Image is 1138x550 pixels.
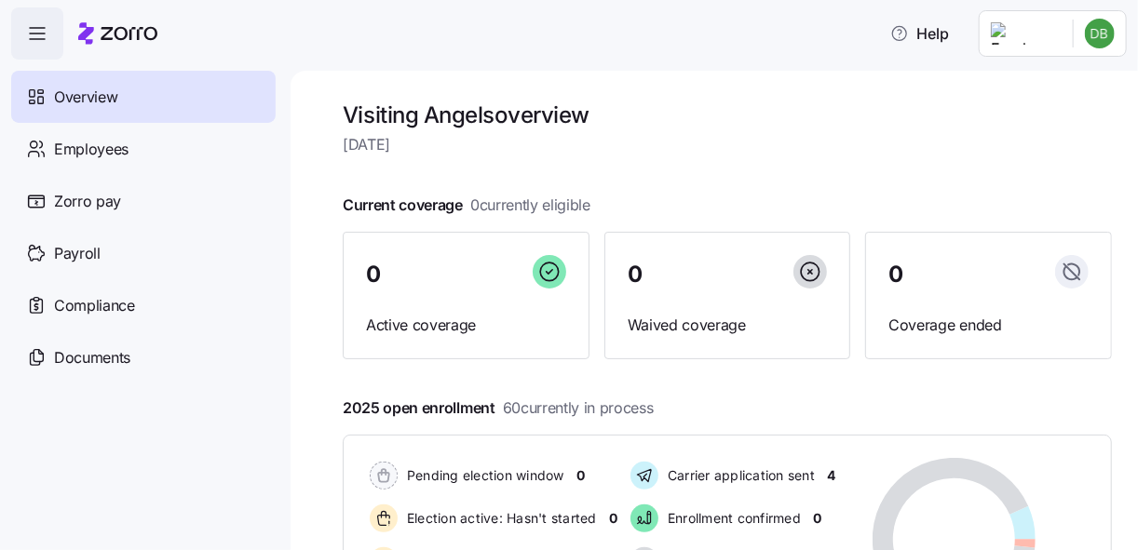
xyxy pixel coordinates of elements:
[54,86,117,109] span: Overview
[54,242,101,265] span: Payroll
[54,346,130,369] span: Documents
[628,263,643,286] span: 0
[875,15,964,52] button: Help
[11,175,276,227] a: Zorro pay
[366,314,566,337] span: Active coverage
[470,194,590,217] span: 0 currently eligible
[11,71,276,123] a: Overview
[401,466,564,485] span: Pending election window
[401,509,597,528] span: Election active: Hasn't started
[888,263,903,286] span: 0
[11,123,276,175] a: Employees
[1085,19,1115,48] img: b6ec8881b913410daddf0131528f1070
[11,227,276,279] a: Payroll
[54,294,135,317] span: Compliance
[827,466,835,485] span: 4
[343,194,590,217] span: Current coverage
[503,396,654,420] span: 60 currently in process
[11,331,276,383] a: Documents
[343,396,654,420] span: 2025 open enrollment
[888,314,1089,337] span: Coverage ended
[576,466,585,485] span: 0
[890,22,949,45] span: Help
[991,22,1058,45] img: Employer logo
[662,466,815,485] span: Carrier application sent
[54,138,129,161] span: Employees
[366,263,381,286] span: 0
[343,101,1112,129] h1: Visiting Angels overview
[11,279,276,331] a: Compliance
[54,190,121,213] span: Zorro pay
[662,509,801,528] span: Enrollment confirmed
[813,509,821,528] span: 0
[343,133,1112,156] span: [DATE]
[628,314,828,337] span: Waived coverage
